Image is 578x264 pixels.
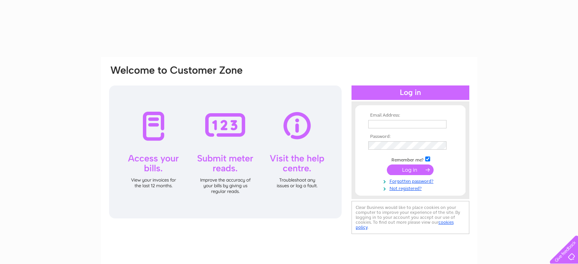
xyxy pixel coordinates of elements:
a: Not registered? [368,184,454,191]
td: Remember me? [366,155,454,163]
th: Password: [366,134,454,139]
input: Submit [387,164,434,175]
th: Email Address: [366,113,454,118]
a: cookies policy [356,220,454,230]
div: Clear Business would like to place cookies on your computer to improve your experience of the sit... [352,201,469,234]
a: Forgotten password? [368,177,454,184]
